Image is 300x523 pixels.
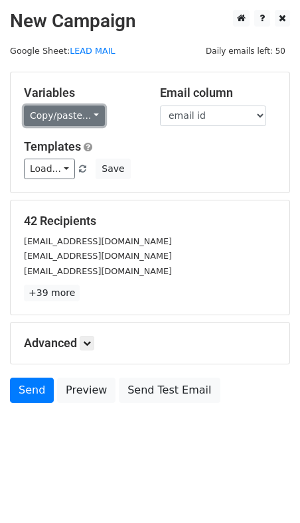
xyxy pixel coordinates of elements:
iframe: Chat Widget [234,459,300,523]
a: Daily emails left: 50 [201,46,290,56]
a: +39 more [24,285,80,301]
button: Save [96,159,130,179]
a: Copy/paste... [24,106,105,126]
small: [EMAIL_ADDRESS][DOMAIN_NAME] [24,266,172,276]
h5: Advanced [24,336,276,350]
span: Daily emails left: 50 [201,44,290,58]
a: Load... [24,159,75,179]
a: LEAD MAIL [70,46,115,56]
h5: Variables [24,86,140,100]
a: Send [10,378,54,403]
h5: 42 Recipients [24,214,276,228]
a: Send Test Email [119,378,220,403]
a: Preview [57,378,115,403]
small: [EMAIL_ADDRESS][DOMAIN_NAME] [24,251,172,261]
h5: Email column [160,86,276,100]
small: [EMAIL_ADDRESS][DOMAIN_NAME] [24,236,172,246]
h2: New Campaign [10,10,290,33]
a: Templates [24,139,81,153]
small: Google Sheet: [10,46,115,56]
